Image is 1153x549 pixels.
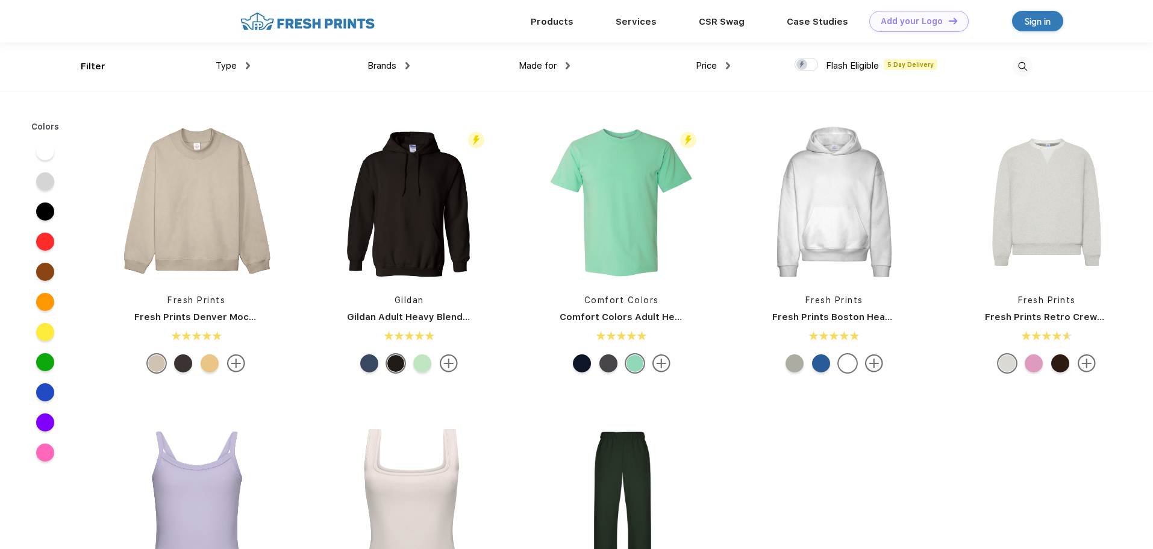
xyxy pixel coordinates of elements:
img: dropdown.png [246,62,250,69]
span: Type [216,60,237,71]
div: Island Reef [626,354,644,372]
img: dropdown.png [405,62,410,69]
span: Price [696,60,717,71]
div: Filter [81,60,105,74]
div: True Navy [573,354,591,372]
img: more.svg [652,354,670,372]
img: more.svg [1078,354,1096,372]
img: flash_active_toggle.svg [468,132,484,148]
span: Made for [519,60,557,71]
div: White [839,354,857,372]
div: Graphite [599,354,617,372]
img: dropdown.png [726,62,730,69]
img: more.svg [865,354,883,372]
div: Sign in [1025,14,1051,28]
img: flash_active_toggle.svg [680,132,696,148]
a: Fresh Prints Denver Mock Neck Heavyweight Sweatshirt [134,312,396,322]
a: Gildan [395,295,424,305]
a: Fresh Prints Boston Heavyweight Hoodie [772,312,963,322]
a: Fresh Prints [1018,295,1076,305]
img: DT [949,17,957,24]
div: Dark Chocolate [387,354,405,372]
a: Fresh Prints [167,295,225,305]
div: Heathered Grey [786,354,804,372]
div: Sand [148,354,166,372]
div: Ash/White [998,354,1016,372]
img: more.svg [440,354,458,372]
img: func=resize&h=266 [967,122,1127,282]
div: Bahama Yellow [201,354,219,372]
img: dropdown.png [566,62,570,69]
span: Brands [367,60,396,71]
div: Dark Chocolate [1051,354,1069,372]
a: Fresh Prints Retro Crewneck [985,312,1119,322]
div: Dark Chocolate [174,354,192,372]
img: func=resize&h=266 [329,122,489,282]
a: Fresh Prints [805,295,863,305]
a: Sign in [1012,11,1063,31]
a: Products [531,16,573,27]
img: func=resize&h=266 [754,122,914,282]
div: Royal Blue [812,354,830,372]
a: Comfort Colors [584,295,659,305]
img: fo%20logo%202.webp [237,11,378,32]
div: Mint Green [413,354,431,372]
div: Indigo Blue [360,354,378,372]
img: desktop_search.svg [1013,57,1033,77]
div: Colors [22,121,69,133]
img: more.svg [227,354,245,372]
div: Add your Logo [881,16,943,27]
img: func=resize&h=266 [542,122,702,282]
div: Pink [1025,354,1043,372]
a: Gildan Adult Heavy Blend 8 Oz. 50/50 Hooded Sweatshirt [347,312,610,322]
img: func=resize&h=266 [116,122,277,282]
a: Comfort Colors Adult Heavyweight T-Shirt [560,312,757,322]
span: Flash Eligible [826,60,879,71]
